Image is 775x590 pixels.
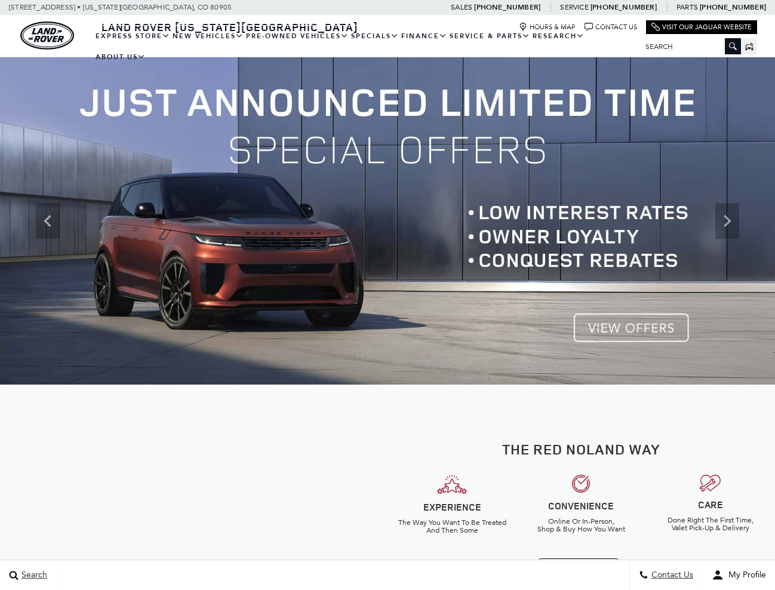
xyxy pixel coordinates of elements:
[9,3,232,11] a: [STREET_ADDRESS] • [US_STATE][GEOGRAPHIC_DATA], CO 80905
[519,23,576,32] a: Hours & Map
[19,570,47,580] span: Search
[423,500,481,514] strong: EXPERIENCE
[700,2,766,12] a: [PHONE_NUMBER]
[676,3,698,11] span: Parts
[396,519,508,534] h6: The Way You Want To Be Treated And Then Some
[350,26,400,47] a: Specials
[94,47,147,67] a: About Us
[245,26,350,47] a: Pre-Owned Vehicles
[396,441,766,457] h2: The Red Noland Way
[648,570,693,580] span: Contact Us
[400,26,448,47] a: Finance
[591,2,657,12] a: [PHONE_NUMBER]
[698,498,723,511] strong: CARE
[724,570,766,580] span: My Profile
[94,26,636,67] nav: Main Navigation
[703,560,775,590] button: user-profile-menu
[20,21,74,50] img: Land Rover
[531,26,586,47] a: Research
[548,499,614,512] strong: CONVENIENCE
[448,26,531,47] a: Service & Parts
[474,2,540,12] a: [PHONE_NUMBER]
[651,23,752,32] a: Visit Our Jaguar Website
[560,3,588,11] span: Service
[102,20,358,34] span: Land Rover [US_STATE][GEOGRAPHIC_DATA]
[171,26,245,47] a: New Vehicles
[94,20,365,34] a: Land Rover [US_STATE][GEOGRAPHIC_DATA]
[525,518,636,533] h6: Online Or In-Person, Shop & Buy How You Want
[20,21,74,50] a: land-rover
[69,444,319,585] iframe: YouTube video player
[451,3,472,11] span: Sales
[636,39,741,54] input: Search
[538,558,619,582] a: Learn More
[585,23,637,32] a: Contact Us
[94,26,171,47] a: EXPRESS STORE
[655,517,766,532] h6: Done Right The First Time, Valet Pick-Up & Delivery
